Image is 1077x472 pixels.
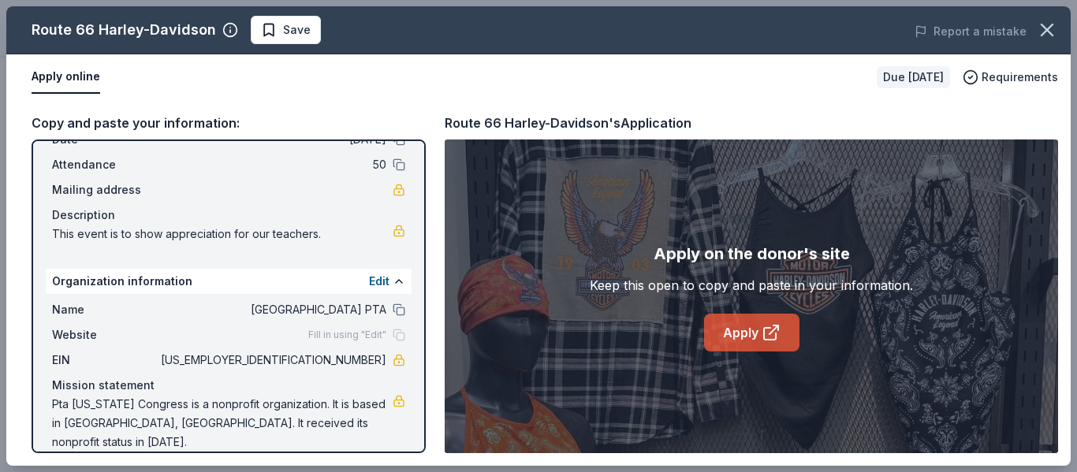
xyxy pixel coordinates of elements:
div: Keep this open to copy and paste in your information. [590,276,913,295]
span: Fill in using "Edit" [308,329,386,341]
button: Requirements [963,68,1058,87]
span: [GEOGRAPHIC_DATA] PTA [158,300,386,319]
span: This event is to show appreciation for our teachers. [52,225,393,243]
span: EIN [52,351,158,370]
div: Route 66 Harley-Davidson [32,17,216,43]
button: Save [251,16,321,44]
div: Organization information [46,269,412,294]
span: Mailing address [52,180,158,199]
button: Apply online [32,61,100,94]
div: Mission statement [52,376,405,395]
span: Name [52,300,158,319]
button: Report a mistake [915,22,1027,41]
div: Copy and paste your information: [32,113,426,133]
span: Website [52,325,158,344]
a: Apply [704,314,799,351]
span: Attendance [52,155,158,174]
div: Due [DATE] [877,66,950,88]
div: Description [52,206,405,225]
span: [US_EMPLOYER_IDENTIFICATION_NUMBER] [158,351,386,370]
span: 50 [158,155,386,174]
span: Save [283,20,311,39]
button: Edit [369,272,389,291]
div: Apply on the donor's site [654,241,850,266]
span: Requirements [982,68,1058,87]
span: Pta [US_STATE] Congress is a nonprofit organization. It is based in [GEOGRAPHIC_DATA], [GEOGRAPHI... [52,395,393,452]
div: Route 66 Harley-Davidson's Application [445,113,691,133]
